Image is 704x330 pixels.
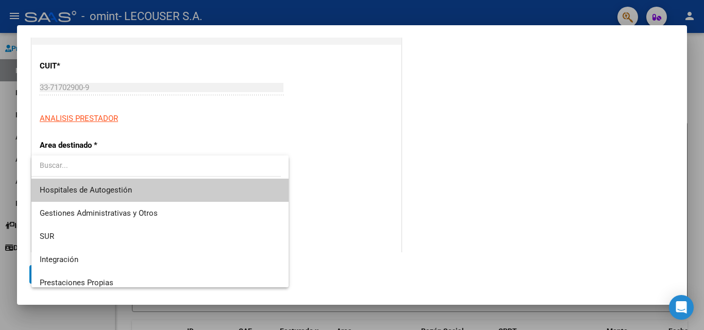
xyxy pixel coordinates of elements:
span: Integración [40,255,78,264]
span: Gestiones Administrativas y Otros [40,209,158,218]
input: dropdown search [31,154,281,176]
span: Hospitales de Autogestión [40,185,132,195]
div: Open Intercom Messenger [669,295,694,320]
span: Prestaciones Propias [40,278,113,287]
span: SUR [40,232,54,241]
